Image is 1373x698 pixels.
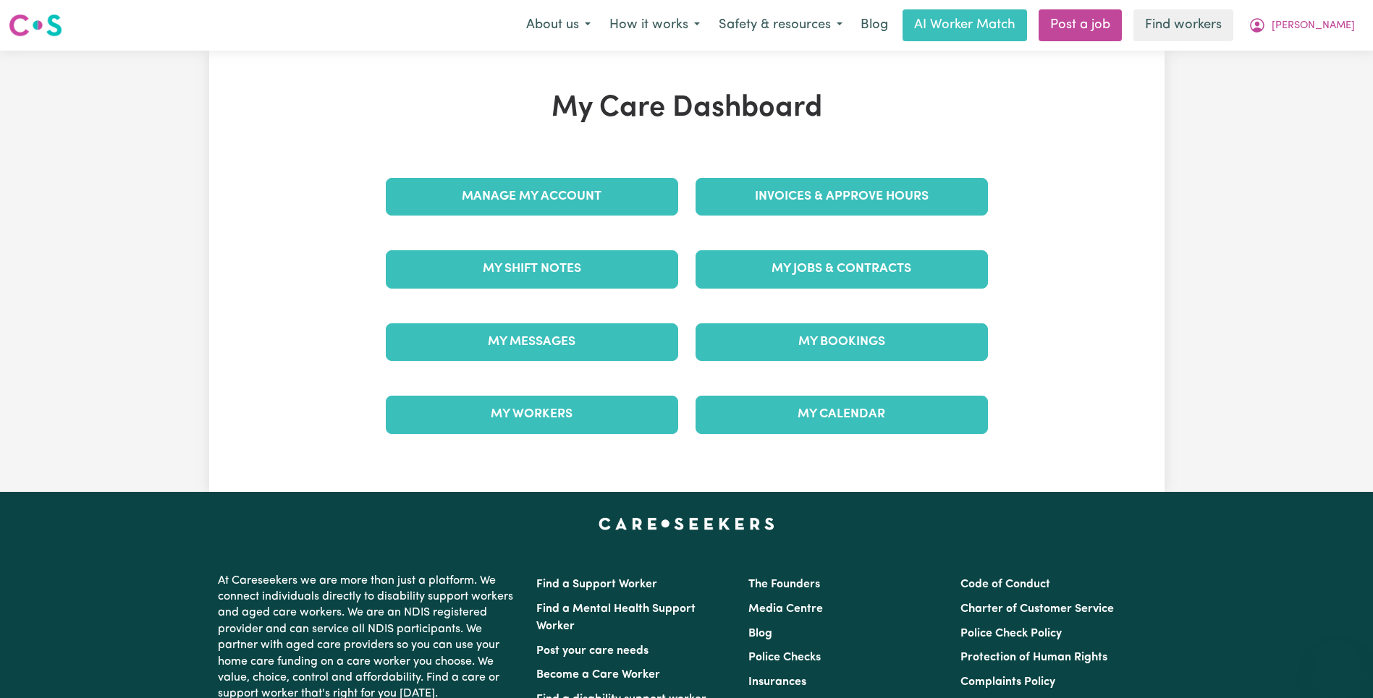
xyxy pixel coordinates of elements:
a: Insurances [748,676,806,688]
a: Careseekers logo [9,9,62,42]
a: My Calendar [696,396,988,433]
a: My Bookings [696,323,988,361]
a: My Workers [386,396,678,433]
button: Safety & resources [709,10,852,41]
a: Find a Support Worker [536,579,657,590]
a: My Messages [386,323,678,361]
a: Careseekers home page [599,518,774,529]
a: Charter of Customer Service [960,603,1114,615]
span: [PERSON_NAME] [1272,18,1355,34]
button: About us [517,10,600,41]
a: Code of Conduct [960,579,1050,590]
a: Post your care needs [536,645,649,657]
a: Find workers [1133,9,1233,41]
a: AI Worker Match [903,9,1027,41]
a: Blog [852,9,897,41]
a: Complaints Policy [960,676,1055,688]
a: Blog [748,628,772,639]
a: Media Centre [748,603,823,615]
a: The Founders [748,579,820,590]
button: My Account [1239,10,1364,41]
iframe: Button to launch messaging window [1315,640,1361,686]
a: Manage My Account [386,178,678,216]
a: Protection of Human Rights [960,652,1107,663]
a: Police Check Policy [960,628,1062,639]
a: Become a Care Worker [536,669,660,681]
a: Find a Mental Health Support Worker [536,603,696,632]
h1: My Care Dashboard [377,91,997,126]
a: My Shift Notes [386,250,678,288]
button: How it works [600,10,709,41]
a: Police Checks [748,652,821,663]
a: Post a job [1039,9,1122,41]
a: My Jobs & Contracts [696,250,988,288]
a: Invoices & Approve Hours [696,178,988,216]
img: Careseekers logo [9,12,62,38]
